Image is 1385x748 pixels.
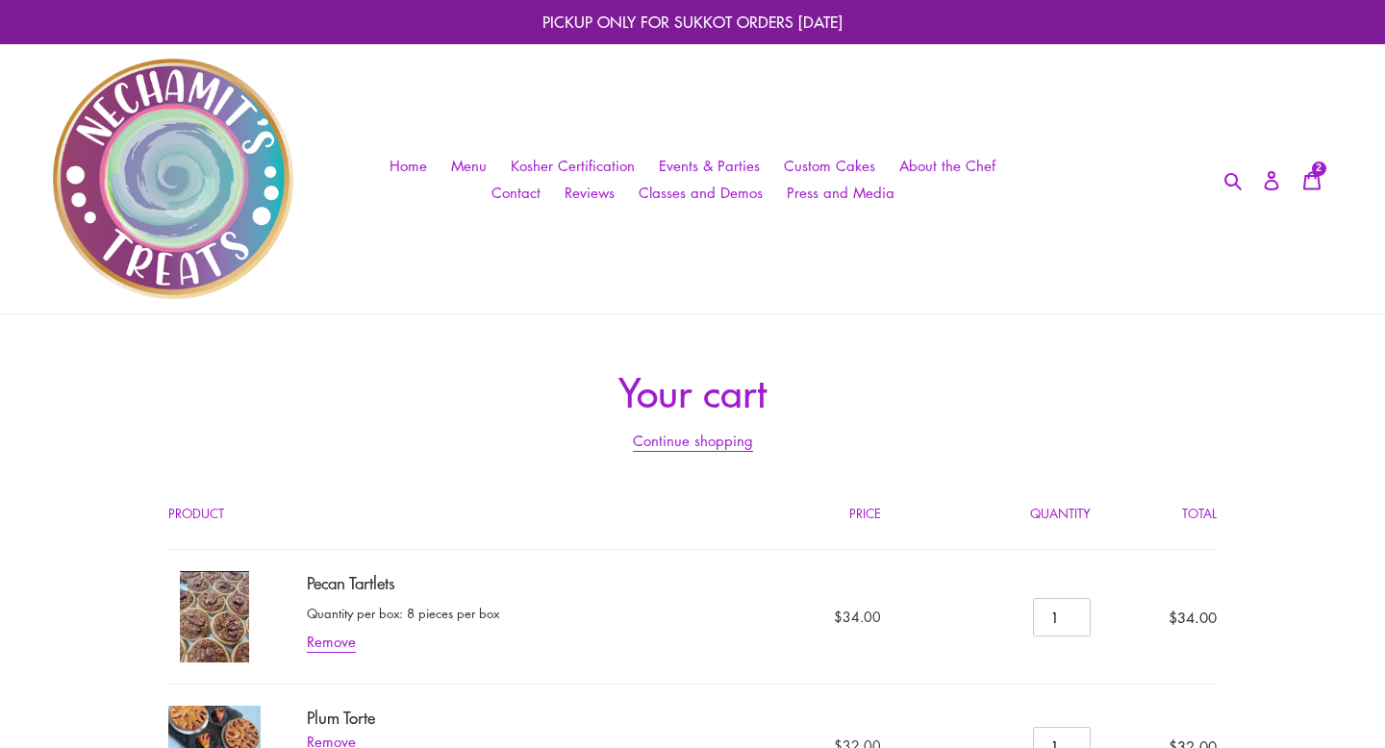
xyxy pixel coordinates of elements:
a: Remove Pecan Tartlets - 8 pieces per box [307,632,356,653]
ul: Product details [307,600,499,623]
a: Reviews [555,179,624,207]
a: Home [380,152,437,180]
span: Home [390,156,427,176]
th: Total [1112,478,1217,550]
a: Menu [441,152,496,180]
span: Kosher Certification [511,156,635,176]
a: About the Chef [890,152,1005,180]
a: Plum Torte [307,706,375,729]
a: Events & Parties [649,152,769,180]
h1: Your cart [168,367,1217,414]
span: Classes and Demos [639,183,763,203]
span: $34.00 [1169,608,1217,627]
span: Reviews [565,183,615,203]
span: Menu [451,156,487,176]
a: Custom Cakes [774,152,885,180]
a: Kosher Certification [501,152,644,180]
span: Contact [491,183,541,203]
th: Product [168,478,641,550]
a: Press and Media [777,179,904,207]
a: Classes and Demos [629,179,772,207]
span: Events & Parties [659,156,760,176]
span: Press and Media [787,183,894,203]
a: Pecan Tartlets [307,571,395,594]
span: About the Chef [899,156,995,176]
span: 2 [1316,163,1322,173]
a: Continue shopping [633,431,753,452]
img: Nechamit&#39;s Treats [53,59,293,299]
span: Custom Cakes [784,156,875,176]
a: Contact [482,179,550,207]
a: 2 [1292,158,1332,199]
th: Quantity [902,478,1112,550]
li: Quantity per box: 8 pieces per box [307,604,499,623]
th: Price [641,478,903,550]
dd: $34.00 [662,607,882,627]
